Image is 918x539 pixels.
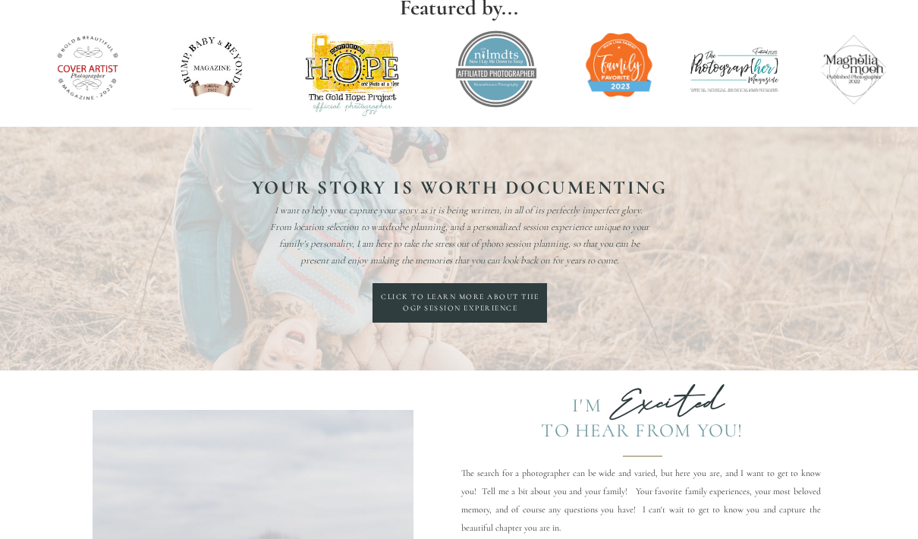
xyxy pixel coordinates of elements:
[270,204,649,266] i: I want to help your capture your story as it is being written, in all of its perfectly imperfect ...
[549,394,602,417] div: I'm
[234,174,684,197] p: your story is worth documenting
[610,380,725,424] b: Excited
[461,464,821,520] p: The search for a photographer can be wide and varied, but here you are, and I want to get to know...
[530,419,754,441] div: To Hear from you!
[379,292,542,314] a: Click to learn more about the OGP Session experience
